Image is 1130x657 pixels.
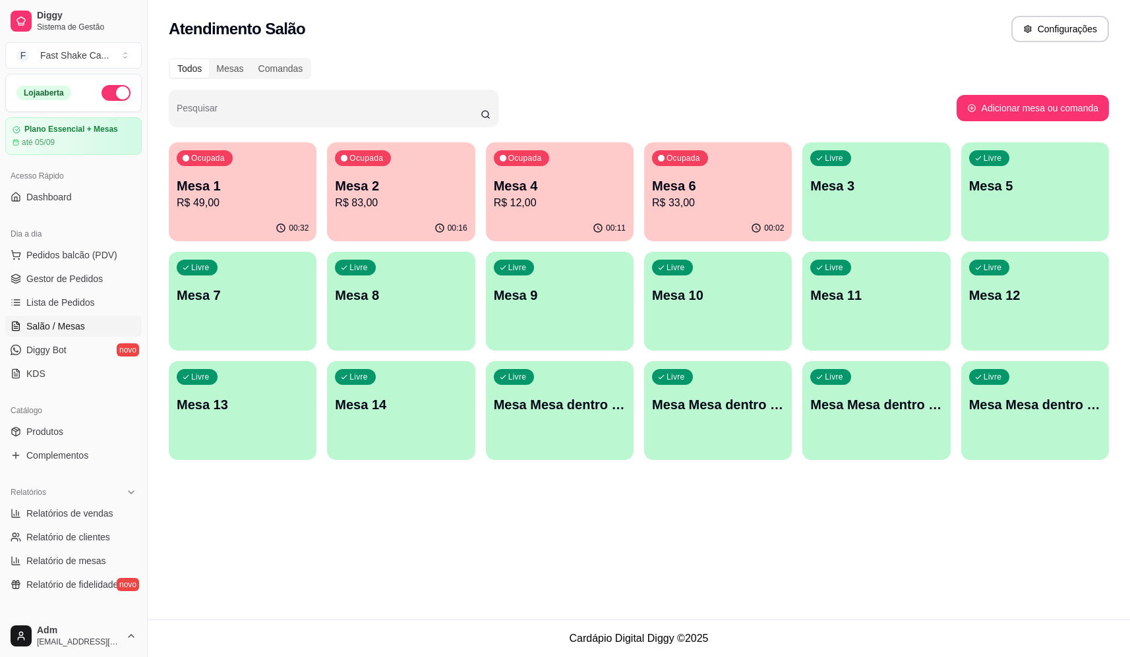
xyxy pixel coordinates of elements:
span: Adm [37,625,121,637]
p: Ocupada [349,153,383,163]
p: Livre [349,262,368,273]
div: Mesas [209,59,251,78]
p: Ocupada [191,153,225,163]
div: Comandas [251,59,311,78]
a: Relatório de fidelidadenovo [5,574,142,595]
p: Livre [825,153,843,163]
button: Select a team [5,42,142,69]
a: Gestor de Pedidos [5,268,142,289]
button: LivreMesa 8 [327,252,475,351]
a: Lista de Pedidos [5,292,142,313]
span: Lista de Pedidos [26,296,95,309]
button: LivreMesa Mesa dentro verde [802,361,950,460]
p: Livre [667,262,685,273]
article: até 05/09 [22,137,55,148]
button: LivreMesa 3 [802,142,950,241]
input: Pesquisar [177,107,481,120]
p: Mesa 13 [177,395,309,414]
p: Mesa 3 [810,177,942,195]
p: Livre [984,153,1002,163]
button: LivreMesa 14 [327,361,475,460]
p: Mesa 5 [969,177,1101,195]
button: Adicionar mesa ou comanda [957,95,1109,121]
button: LivreMesa Mesa dentro azul [486,361,634,460]
p: 00:32 [289,223,309,233]
button: LivreMesa 11 [802,252,950,351]
p: Mesa 2 [335,177,467,195]
p: Mesa 6 [652,177,784,195]
p: R$ 33,00 [652,195,784,211]
a: Relatório de clientes [5,527,142,548]
a: Plano Essencial + Mesasaté 05/09 [5,117,142,155]
span: [EMAIL_ADDRESS][DOMAIN_NAME] [37,637,121,647]
a: Relatórios de vendas [5,503,142,524]
p: Mesa 14 [335,395,467,414]
span: Relatório de mesas [26,554,106,567]
button: LivreMesa Mesa dentro laranja [644,361,792,460]
button: OcupadaMesa 6R$ 33,0000:02 [644,142,792,241]
p: Livre [984,372,1002,382]
button: Adm[EMAIL_ADDRESS][DOMAIN_NAME] [5,620,142,652]
a: Relatório de mesas [5,550,142,571]
p: 00:16 [448,223,467,233]
button: LivreMesa 13 [169,361,316,460]
p: Livre [349,372,368,382]
span: F [16,49,30,62]
p: Livre [825,262,843,273]
p: Livre [191,372,210,382]
p: R$ 12,00 [494,195,626,211]
div: Todos [170,59,209,78]
div: Dia a dia [5,223,142,244]
span: Relatório de clientes [26,530,110,544]
button: LivreMesa 10 [644,252,792,351]
a: Dashboard [5,186,142,208]
a: Salão / Mesas [5,316,142,337]
span: KDS [26,367,45,380]
span: Pedidos balcão (PDV) [26,248,117,262]
button: LivreMesa 12 [961,252,1109,351]
p: Mesa Mesa dentro azul [494,395,626,414]
p: Livre [508,372,527,382]
a: Diggy Botnovo [5,339,142,360]
div: Catálogo [5,400,142,421]
p: Livre [825,372,843,382]
article: Plano Essencial + Mesas [24,125,118,134]
div: Fast Shake Ca ... [40,49,109,62]
span: Sistema de Gestão [37,22,136,32]
button: Alterar Status [102,85,131,101]
button: OcupadaMesa 2R$ 83,0000:16 [327,142,475,241]
span: Salão / Mesas [26,320,85,333]
span: Relatório de fidelidade [26,578,118,591]
div: Loja aberta [16,86,71,100]
p: R$ 49,00 [177,195,309,211]
button: OcupadaMesa 4R$ 12,0000:11 [486,142,634,241]
button: LivreMesa 5 [961,142,1109,241]
span: Diggy Bot [26,343,67,357]
p: Ocupada [667,153,700,163]
p: Mesa 11 [810,286,942,304]
p: R$ 83,00 [335,195,467,211]
p: 00:11 [606,223,626,233]
p: Mesa 1 [177,177,309,195]
span: Gestor de Pedidos [26,272,103,285]
p: Mesa 12 [969,286,1101,304]
span: Dashboard [26,190,72,204]
p: Mesa 10 [652,286,784,304]
a: DiggySistema de Gestão [5,5,142,37]
p: Livre [191,262,210,273]
span: Relatórios [11,487,46,498]
p: Mesa Mesa dentro vermelha [969,395,1101,414]
p: 00:02 [764,223,784,233]
p: Mesa 7 [177,286,309,304]
span: Produtos [26,425,63,438]
div: Acesso Rápido [5,165,142,186]
p: Livre [667,372,685,382]
p: Mesa 4 [494,177,626,195]
p: Mesa 9 [494,286,626,304]
button: LivreMesa Mesa dentro vermelha [961,361,1109,460]
p: Livre [984,262,1002,273]
p: Livre [508,262,527,273]
div: Gerenciar [5,611,142,632]
a: Complementos [5,445,142,466]
p: Mesa 8 [335,286,467,304]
